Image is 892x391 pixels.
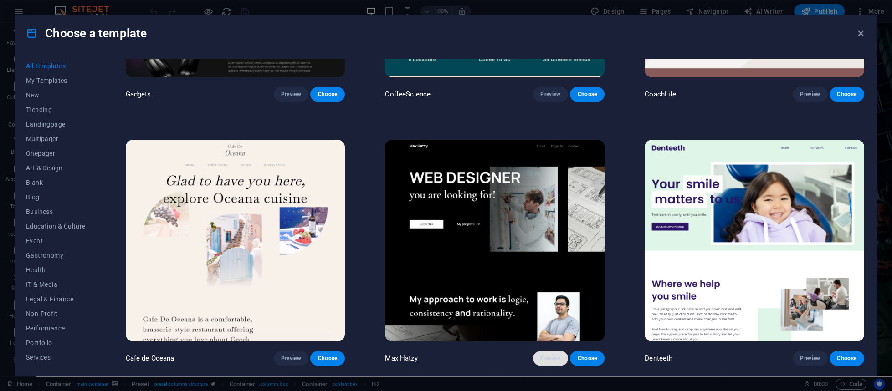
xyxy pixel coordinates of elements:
[830,87,864,102] button: Choose
[26,248,86,263] button: Gastronomy
[26,150,86,157] span: Onepager
[26,365,86,379] button: Sports & Beauty
[26,26,147,41] h4: Choose a template
[26,335,86,350] button: Portfolio
[26,117,86,132] button: Landingpage
[540,355,560,362] span: Preview
[533,351,568,366] button: Preview
[26,132,86,146] button: Multipager
[570,351,605,366] button: Choose
[26,310,86,317] span: Non-Profit
[26,91,86,99] span: New
[26,208,86,215] span: Business
[318,91,338,98] span: Choose
[645,90,676,99] p: CoachLife
[26,190,86,204] button: Blog
[281,355,301,362] span: Preview
[26,281,86,288] span: IT & Media
[26,164,86,172] span: Art & Design
[837,91,857,98] span: Choose
[26,354,86,361] span: Services
[385,354,417,363] p: Max Hatzy
[26,263,86,277] button: Health
[26,295,86,303] span: Legal & Finance
[540,91,560,98] span: Preview
[577,91,597,98] span: Choose
[26,321,86,335] button: Performance
[26,179,86,186] span: Blank
[26,135,86,142] span: Multipager
[26,252,86,259] span: Gastronomy
[26,219,86,234] button: Education & Culture
[126,140,345,342] img: Cafe de Oceana
[26,292,86,306] button: Legal & Finance
[26,77,86,84] span: My Templates
[274,87,308,102] button: Preview
[26,121,86,128] span: Landingpage
[126,354,174,363] p: Cafe de Oceana
[577,355,597,362] span: Choose
[837,355,857,362] span: Choose
[26,161,86,175] button: Art & Design
[830,351,864,366] button: Choose
[385,140,605,342] img: Max Hatzy
[26,277,86,292] button: IT & Media
[281,91,301,98] span: Preview
[26,350,86,365] button: Services
[800,355,820,362] span: Preview
[274,351,308,366] button: Preview
[26,88,86,102] button: New
[570,87,605,102] button: Choose
[26,175,86,190] button: Blank
[26,237,86,244] span: Event
[26,193,86,201] span: Blog
[645,140,864,342] img: Denteeth
[800,91,820,98] span: Preview
[26,266,86,274] span: Health
[26,325,86,332] span: Performance
[26,234,86,248] button: Event
[793,351,827,366] button: Preview
[26,59,86,73] button: All Templates
[26,73,86,88] button: My Templates
[533,87,568,102] button: Preview
[26,106,86,113] span: Trending
[645,354,672,363] p: Denteeth
[26,102,86,117] button: Trending
[26,146,86,161] button: Onepager
[26,339,86,346] span: Portfolio
[385,90,431,99] p: CoffeeScience
[793,87,827,102] button: Preview
[26,306,86,321] button: Non-Profit
[26,204,86,219] button: Business
[310,351,345,366] button: Choose
[126,90,151,99] p: Gadgets
[26,62,86,70] span: All Templates
[318,355,338,362] span: Choose
[310,87,345,102] button: Choose
[26,223,86,230] span: Education & Culture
